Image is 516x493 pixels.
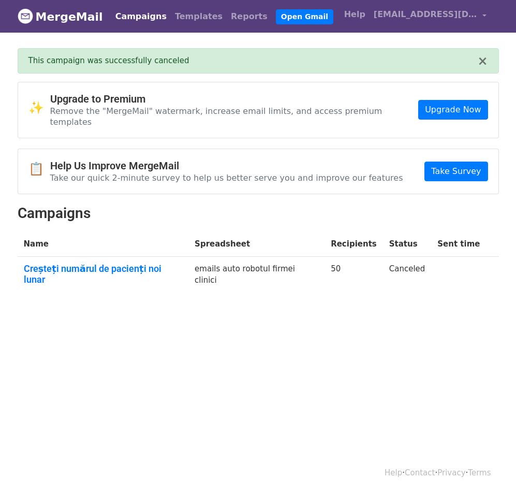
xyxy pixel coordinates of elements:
[340,4,370,25] a: Help
[431,232,486,256] th: Sent time
[383,256,432,296] td: Canceled
[50,93,419,105] h4: Upgrade to Premium
[325,256,383,296] td: 50
[50,106,419,127] p: Remove the "MergeMail" watermark, increase email limits, and access premium templates
[276,9,333,24] a: Open Gmail
[477,55,488,67] button: ×
[424,162,488,181] a: Take Survey
[374,8,477,21] span: [EMAIL_ADDRESS][DOMAIN_NAME]
[437,468,465,477] a: Privacy
[468,468,491,477] a: Terms
[28,162,50,177] span: 📋
[18,6,103,27] a: MergeMail
[325,232,383,256] th: Recipients
[18,8,33,24] img: MergeMail logo
[171,6,227,27] a: Templates
[28,100,50,115] span: ✨
[18,232,189,256] th: Name
[50,172,403,183] p: Take our quick 2-minute survey to help us better serve you and improve our features
[227,6,272,27] a: Reports
[18,205,499,222] h2: Campaigns
[385,468,402,477] a: Help
[188,256,325,296] td: emails auto robotul firmei clinici
[28,55,478,67] div: This campaign was successfully canceled
[405,468,435,477] a: Contact
[383,232,432,256] th: Status
[418,100,488,120] a: Upgrade Now
[24,263,183,285] a: Creșteți numărul de pacienți noi lunar
[50,160,403,172] h4: Help Us Improve MergeMail
[370,4,491,28] a: [EMAIL_ADDRESS][DOMAIN_NAME]
[188,232,325,256] th: Spreadsheet
[111,6,171,27] a: Campaigns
